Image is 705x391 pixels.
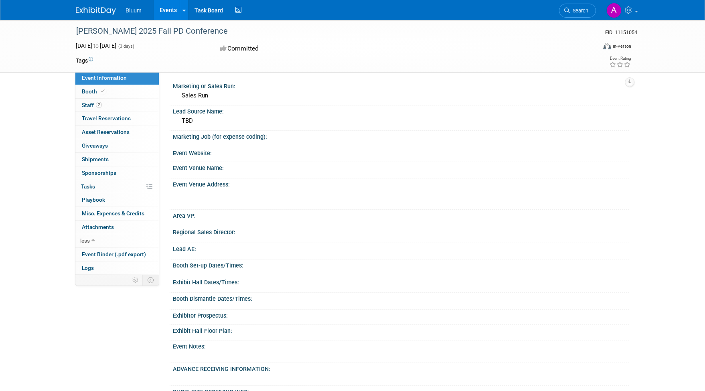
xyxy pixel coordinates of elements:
i: Booth reservation complete [101,89,105,93]
div: Event Format [549,42,631,54]
div: Event Notes: [173,340,629,350]
span: Shipments [82,156,109,162]
span: Event Information [82,75,127,81]
span: Sponsorships [82,170,116,176]
img: ExhibitDay [76,7,116,15]
a: Booth [75,85,159,98]
span: Logs [82,265,94,271]
span: Playbook [82,197,105,203]
span: Booth [82,88,106,95]
div: Booth Set-up Dates/Times: [173,259,629,269]
span: [DATE] [DATE] [76,43,116,49]
a: less [75,234,159,247]
div: TBD [179,115,623,127]
td: Tags [76,57,93,65]
div: Exhibitor Prospectus: [173,310,629,320]
span: (3 days) [118,44,134,49]
a: Event Binder (.pdf export) [75,248,159,261]
div: Event Venue Name: [173,162,629,172]
div: Event Venue Address: [173,178,629,188]
div: Event Rating [609,57,631,61]
a: Event Information [75,71,159,85]
span: less [80,237,90,244]
td: Toggle Event Tabs [143,275,159,285]
a: Logs [75,261,159,275]
span: Asset Reservations [82,129,130,135]
div: In-Person [612,43,631,49]
a: Sponsorships [75,166,159,180]
td: Personalize Event Tab Strip [129,275,143,285]
div: Marketing Job (for expense coding): [173,131,629,141]
span: Travel Reservations [82,115,131,122]
span: Attachments [82,224,114,230]
span: Search [570,8,588,14]
div: Lead AE: [173,243,629,253]
a: Misc. Expenses & Credits [75,207,159,220]
a: Attachments [75,221,159,234]
span: Staff [82,102,102,108]
span: Bluum [126,7,142,14]
span: to [92,43,100,49]
div: Committed [218,42,395,56]
div: Marketing or Sales Run: [173,80,629,90]
a: Staff2 [75,99,159,112]
span: Tasks [81,183,95,190]
span: 2 [96,102,102,108]
div: Regional Sales Director: [173,226,629,236]
img: Alan Sherbourne [606,3,622,18]
span: Misc. Expenses & Credits [82,210,144,217]
span: Giveaways [82,142,108,149]
span: Event ID: 11151054 [605,29,637,35]
a: Tasks [75,180,159,193]
div: Area VP: [173,210,629,220]
a: Search [559,4,596,18]
div: Sales Run [179,89,623,102]
div: Event Website: [173,147,629,157]
a: Travel Reservations [75,112,159,125]
a: Shipments [75,153,159,166]
div: Booth Dismantle Dates/Times: [173,293,629,303]
div: Exhibit Hall Floor Plan: [173,325,629,335]
img: Format-Inperson.png [603,43,611,49]
a: Giveaways [75,139,159,152]
div: Exhibit Hall Dates/Times: [173,276,629,286]
a: Asset Reservations [75,126,159,139]
div: Lead Source Name: [173,105,629,115]
span: Event Binder (.pdf export) [82,251,146,257]
div: [PERSON_NAME] 2025 Fall PD Conference [73,24,584,38]
a: Playbook [75,193,159,207]
div: ADVANCE RECEIVING INFORMATION: [173,363,629,373]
